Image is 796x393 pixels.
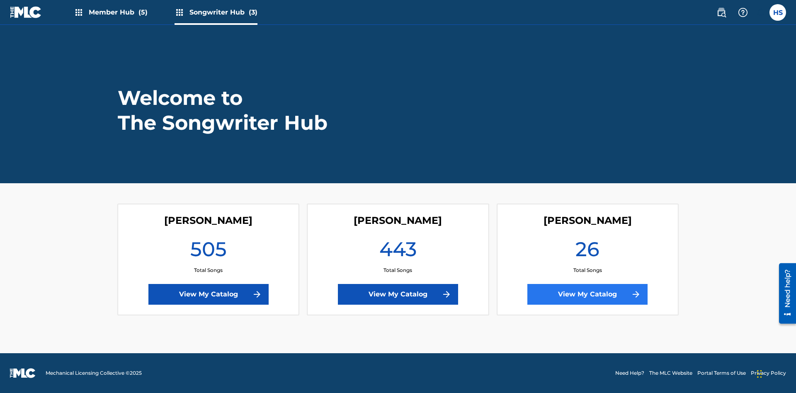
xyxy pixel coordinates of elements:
[755,353,796,393] iframe: Chat Widget
[74,7,84,17] img: Top Rightsholders
[383,267,412,274] p: Total Songs
[713,4,730,21] a: Public Search
[615,369,644,377] a: Need Help?
[189,7,257,17] span: Songwriter Hub
[89,7,148,17] span: Member Hub
[738,7,748,17] img: help
[138,8,148,16] span: (5)
[249,8,257,16] span: (3)
[148,284,269,305] a: View My Catalog
[773,260,796,328] iframe: Resource Center
[194,267,223,274] p: Total Songs
[527,284,648,305] a: View My Catalog
[769,4,786,21] div: User Menu
[757,361,762,386] div: Drag
[716,7,726,17] img: search
[442,289,451,299] img: f7272a7cc735f4ea7f67.svg
[118,85,329,135] h1: Welcome to The Songwriter Hub
[354,214,442,227] h4: Toby Songwriter
[164,214,252,227] h4: Lorna Singerton
[252,289,262,299] img: f7272a7cc735f4ea7f67.svg
[631,289,641,299] img: f7272a7cc735f4ea7f67.svg
[756,8,764,17] div: Notifications
[575,237,599,267] h1: 26
[175,7,184,17] img: Top Rightsholders
[751,369,786,377] a: Privacy Policy
[544,214,632,227] h4: Christina Singuilera
[573,267,602,274] p: Total Songs
[735,4,751,21] div: Help
[10,6,42,18] img: MLC Logo
[46,369,142,377] span: Mechanical Licensing Collective © 2025
[10,368,36,378] img: logo
[338,284,458,305] a: View My Catalog
[379,237,417,267] h1: 443
[697,369,746,377] a: Portal Terms of Use
[649,369,692,377] a: The MLC Website
[190,237,227,267] h1: 505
